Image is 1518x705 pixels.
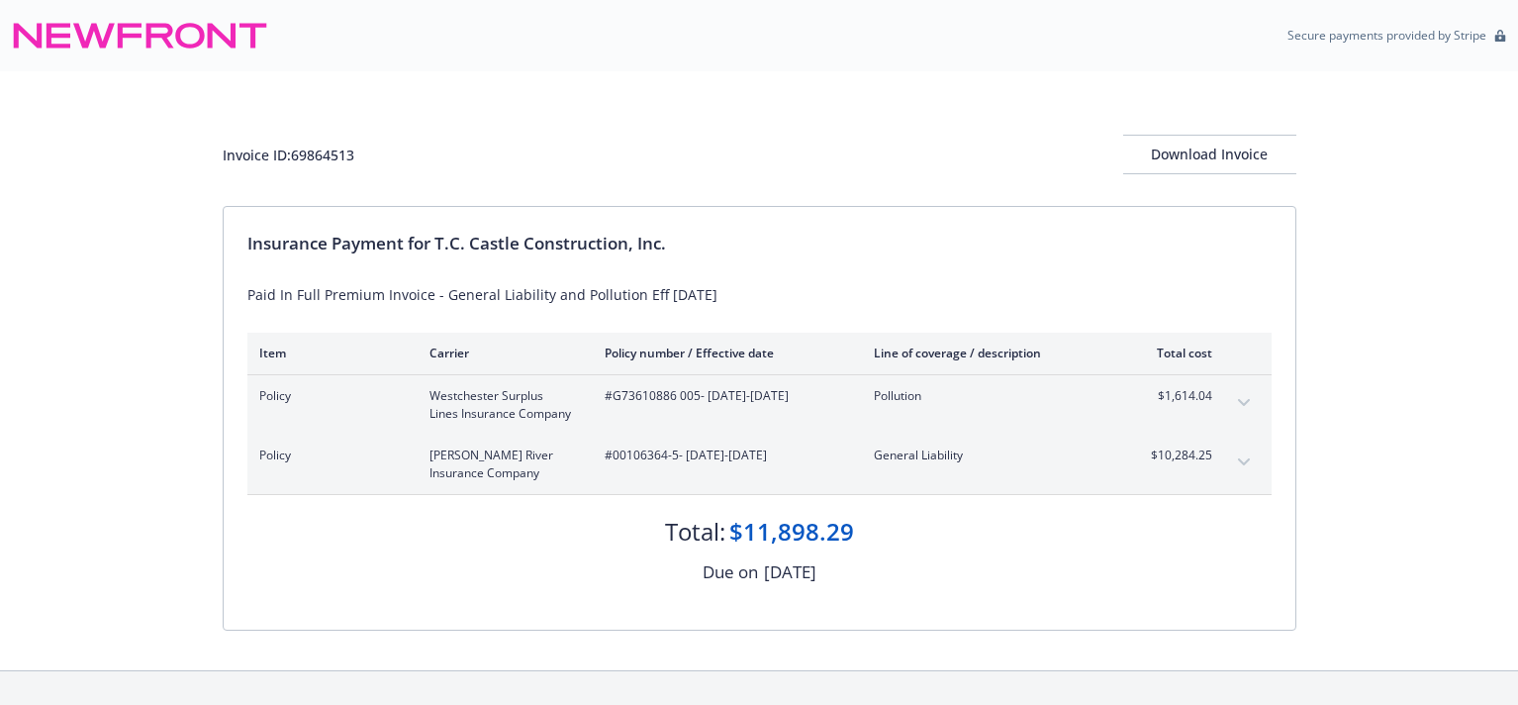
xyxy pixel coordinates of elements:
[429,447,573,482] span: [PERSON_NAME] River Insurance Company
[874,387,1106,405] span: Pollution
[874,447,1106,464] span: General Liability
[247,284,1272,305] div: Paid In Full Premium Invoice - General Liability and Pollution Eff [DATE]
[247,231,1272,256] div: Insurance Payment for T.C. Castle Construction, Inc.
[429,345,573,361] div: Carrier
[764,559,816,585] div: [DATE]
[1138,387,1212,405] span: $1,614.04
[223,145,354,165] div: Invoice ID: 69864513
[429,387,573,423] span: Westchester Surplus Lines Insurance Company
[703,559,758,585] div: Due on
[1228,447,1260,478] button: expand content
[1138,345,1212,361] div: Total cost
[259,447,398,464] span: Policy
[874,345,1106,361] div: Line of coverage / description
[605,387,842,405] span: #G73610886 005 - [DATE]-[DATE]
[729,515,854,549] div: $11,898.29
[247,375,1272,435] div: PolicyWestchester Surplus Lines Insurance Company#G73610886 005- [DATE]-[DATE]Pollution$1,614.04e...
[605,447,842,464] span: #00106364-5 - [DATE]-[DATE]
[1123,136,1296,173] div: Download Invoice
[259,345,398,361] div: Item
[259,387,398,405] span: Policy
[665,515,725,549] div: Total:
[1287,27,1486,44] p: Secure payments provided by Stripe
[605,345,842,361] div: Policy number / Effective date
[1228,387,1260,419] button: expand content
[247,435,1272,494] div: Policy[PERSON_NAME] River Insurance Company#00106364-5- [DATE]-[DATE]General Liability$10,284.25e...
[1138,447,1212,464] span: $10,284.25
[1123,135,1296,174] button: Download Invoice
